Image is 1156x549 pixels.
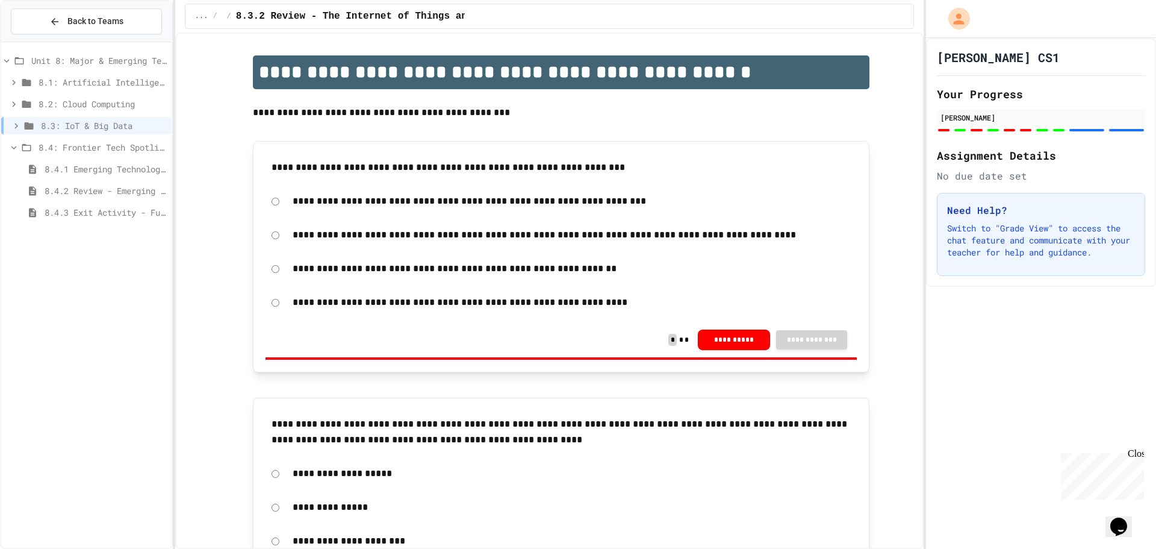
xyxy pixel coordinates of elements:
[45,206,167,219] span: 8.4.3 Exit Activity - Future Tech Challenge
[940,112,1142,123] div: [PERSON_NAME]
[1105,501,1144,537] iframe: chat widget
[195,11,208,21] span: ...
[67,15,123,28] span: Back to Teams
[947,203,1135,218] h3: Need Help?
[31,54,167,67] span: Unit 8: Major & Emerging Technologies
[937,147,1145,164] h2: Assignment Details
[213,11,217,21] span: /
[937,169,1145,183] div: No due date set
[936,5,973,33] div: My Account
[39,76,167,89] span: 8.1: Artificial Intelligence Basics
[227,11,231,21] span: /
[937,49,1060,66] h1: [PERSON_NAME] CS1
[45,163,167,175] span: 8.4.1 Emerging Technologies: Shaping Our Digital Future
[5,5,83,77] div: Chat with us now!Close
[947,222,1135,259] p: Switch to "Grade View" to access the chat feature and communicate with your teacher for help and ...
[41,119,167,132] span: 8.3: IoT & Big Data
[39,98,167,110] span: 8.2: Cloud Computing
[937,86,1145,102] h2: Your Progress
[236,9,525,24] span: 8.3.2 Review - The Internet of Things and Big Data
[1056,448,1144,500] iframe: chat widget
[11,8,162,34] button: Back to Teams
[39,141,167,154] span: 8.4: Frontier Tech Spotlight
[45,184,167,197] span: 8.4.2 Review - Emerging Technologies: Shaping Our Digital Future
